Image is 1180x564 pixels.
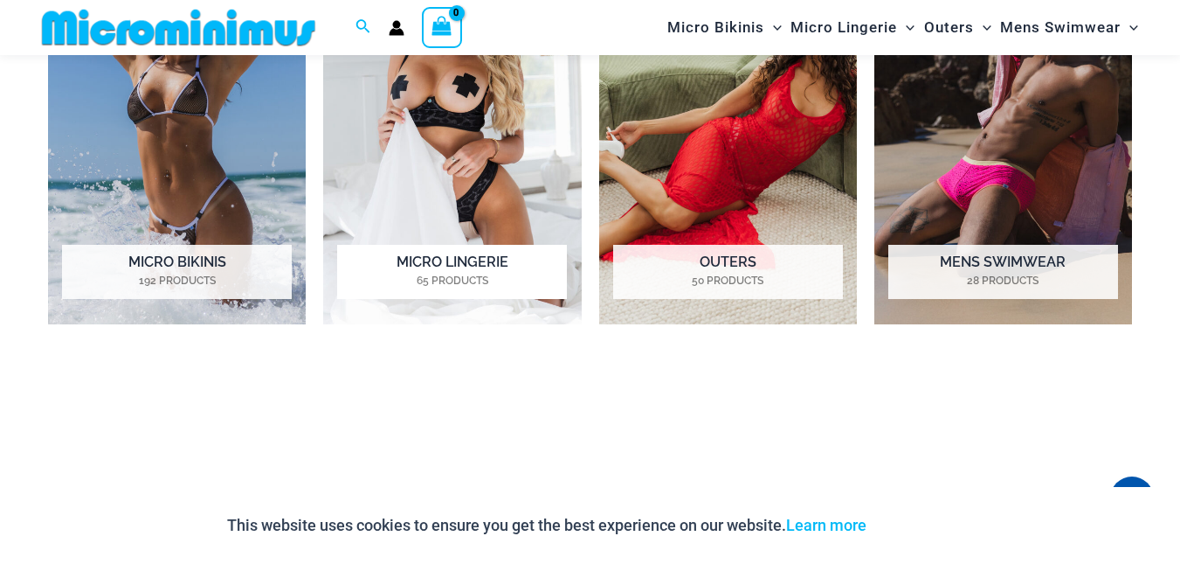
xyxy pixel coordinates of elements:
span: Mens Swimwear [1000,5,1121,50]
a: View Shopping Cart, empty [422,7,462,47]
h2: Mens Swimwear [888,245,1118,299]
h2: Micro Bikinis [62,245,292,299]
button: Accept [880,505,954,547]
span: Menu Toggle [897,5,914,50]
mark: 65 Products [337,273,567,289]
span: Menu Toggle [764,5,782,50]
a: Search icon link [355,17,371,38]
a: OutersMenu ToggleMenu Toggle [920,5,996,50]
span: Micro Lingerie [790,5,897,50]
a: Account icon link [389,20,404,36]
mark: 50 Products [613,273,843,289]
img: MM SHOP LOGO FLAT [35,8,322,47]
h2: Outers [613,245,843,299]
a: Micro LingerieMenu ToggleMenu Toggle [786,5,919,50]
p: This website uses cookies to ensure you get the best experience on our website. [227,512,866,539]
mark: 28 Products [888,273,1118,289]
h2: Micro Lingerie [337,245,567,299]
a: Learn more [786,516,866,534]
a: Mens SwimwearMenu ToggleMenu Toggle [996,5,1142,50]
nav: Site Navigation [660,3,1145,52]
span: Micro Bikinis [667,5,764,50]
mark: 192 Products [62,273,292,289]
span: Menu Toggle [974,5,991,50]
a: Micro BikinisMenu ToggleMenu Toggle [663,5,786,50]
iframe: TrustedSite Certified [48,371,1132,502]
span: Menu Toggle [1121,5,1138,50]
span: Outers [924,5,974,50]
